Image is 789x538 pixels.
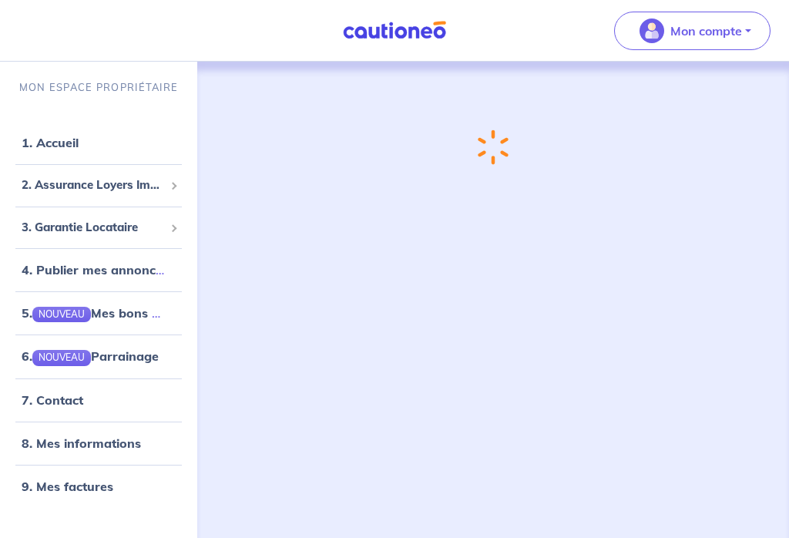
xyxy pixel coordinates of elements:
a: 8. Mes informations [22,435,141,451]
img: loading-spinner [478,129,509,165]
button: illu_account_valid_menu.svgMon compte [614,12,771,50]
a: 7. Contact [22,392,83,408]
div: 6.NOUVEAUParrainage [6,341,191,372]
a: 1. Accueil [22,135,79,150]
img: Cautioneo [337,21,452,40]
div: 5.NOUVEAUMes bons plans [6,298,191,328]
div: 9. Mes factures [6,471,191,502]
div: 7. Contact [6,385,191,415]
a: 6.NOUVEAUParrainage [22,348,159,364]
div: 1. Accueil [6,127,191,158]
div: 8. Mes informations [6,428,191,459]
span: 2. Assurance Loyers Impayés [22,177,164,194]
a: 4. Publier mes annonces [22,262,169,277]
div: 2. Assurance Loyers Impayés [6,170,191,200]
div: 3. Garantie Locataire [6,213,191,243]
span: 3. Garantie Locataire [22,219,164,237]
div: 4. Publier mes annonces [6,254,191,285]
p: MON ESPACE PROPRIÉTAIRE [19,80,178,95]
img: illu_account_valid_menu.svg [640,18,664,43]
p: Mon compte [670,22,742,40]
a: 5.NOUVEAUMes bons plans [22,305,184,321]
a: 9. Mes factures [22,479,113,494]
